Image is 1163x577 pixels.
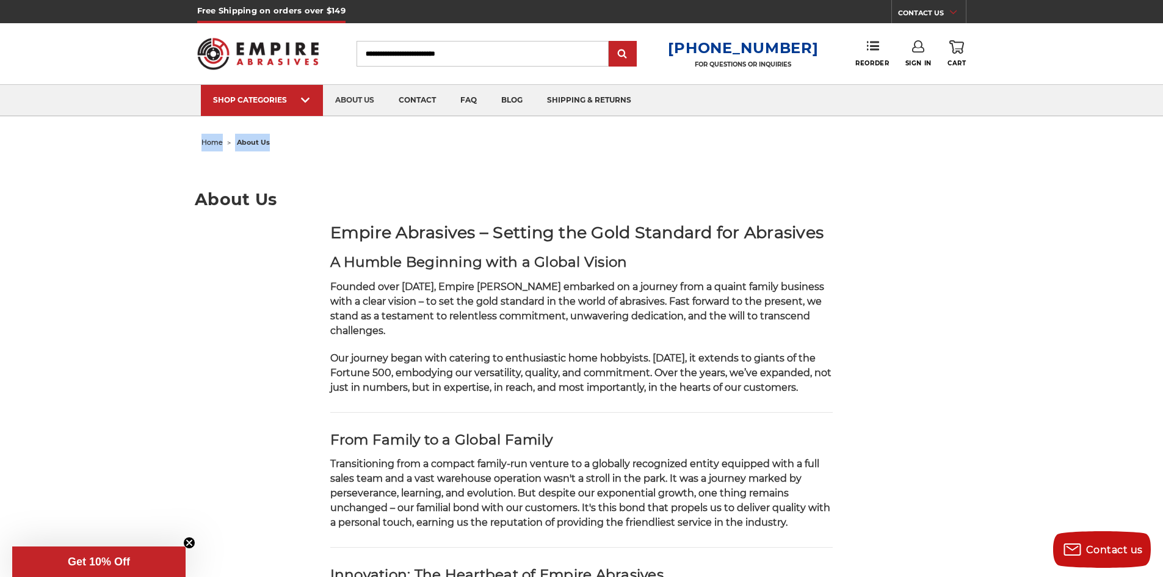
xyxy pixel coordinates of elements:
span: Sign In [905,59,932,67]
span: Our journey began with catering to enthusiastic home hobbyists. [DATE], it extends to giants of t... [330,352,831,393]
a: Cart [947,40,966,67]
a: about us [323,85,386,116]
div: Get 10% OffClose teaser [12,546,186,577]
a: home [201,138,223,147]
h1: About Us [195,191,968,208]
div: SHOP CATEGORIES [213,95,311,104]
input: Submit [610,42,635,67]
span: Get 10% Off [68,556,130,568]
strong: Empire Abrasives – Setting the Gold Standard for Abrasives [330,222,824,242]
a: Reorder [855,40,889,67]
span: Reorder [855,59,889,67]
span: Transitioning from a compact family-run venture to a globally recognized entity equipped with a f... [330,458,830,528]
strong: A Humble Beginning with a Global Vision [330,253,628,270]
a: [PHONE_NUMBER] [668,39,818,57]
a: faq [448,85,489,116]
span: Cart [947,59,966,67]
a: contact [386,85,448,116]
button: Contact us [1053,531,1151,568]
p: FOR QUESTIONS OR INQUIRIES [668,60,818,68]
strong: From Family to a Global Family [330,431,553,448]
a: blog [489,85,535,116]
a: shipping & returns [535,85,643,116]
span: Founded over [DATE], Empire [PERSON_NAME] embarked on a journey from a quaint family business wit... [330,281,824,336]
a: CONTACT US [898,6,966,23]
button: Close teaser [183,537,195,549]
span: Contact us [1086,544,1143,556]
img: Empire Abrasives [197,30,319,78]
span: about us [237,138,270,147]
